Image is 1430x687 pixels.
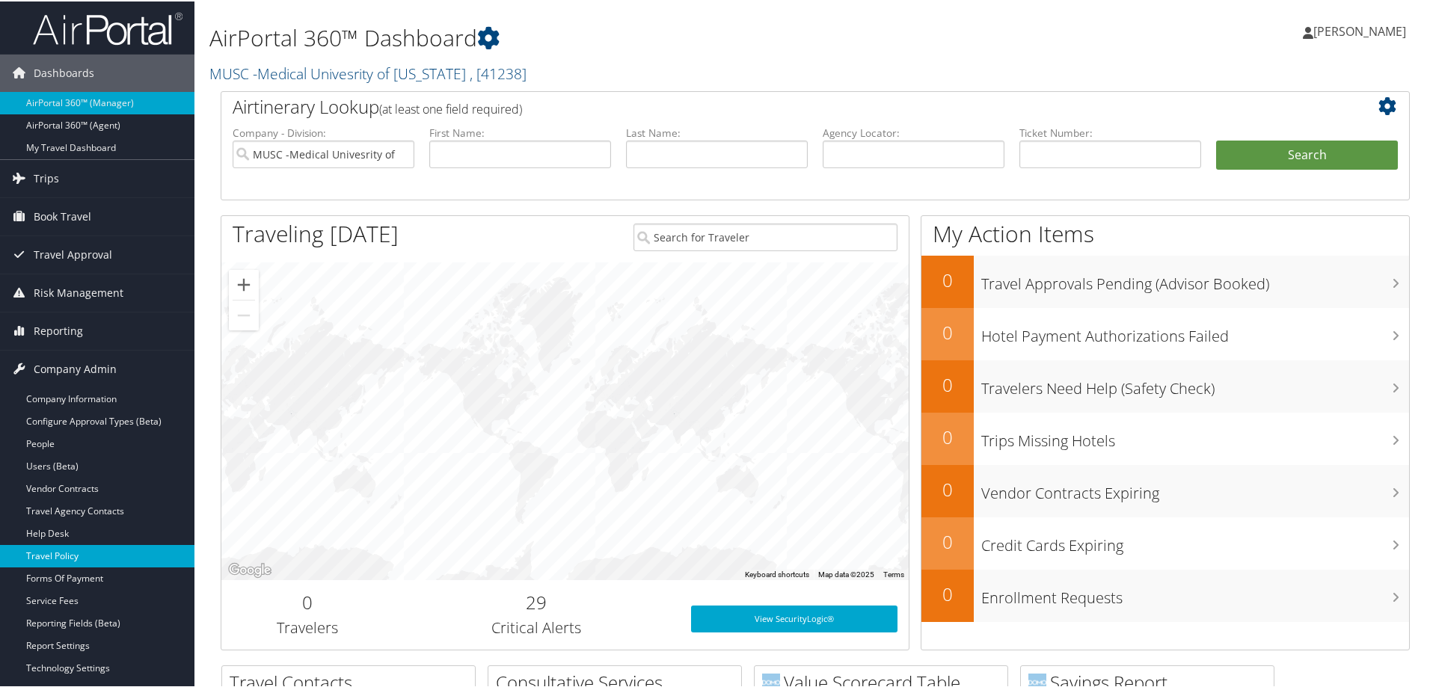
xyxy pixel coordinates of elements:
a: 0Travel Approvals Pending (Advisor Booked) [921,254,1409,306]
h2: 0 [921,528,974,553]
span: Map data ©2025 [818,569,874,577]
a: Terms (opens in new tab) [883,569,904,577]
label: Company - Division: [233,124,414,139]
label: Agency Locator: [823,124,1004,139]
h2: 0 [233,588,382,614]
button: Zoom in [229,268,259,298]
h2: 29 [405,588,669,614]
img: Google [225,559,274,579]
h2: 0 [921,423,974,449]
span: [PERSON_NAME] [1313,22,1406,38]
a: 0Credit Cards Expiring [921,516,1409,568]
h2: 0 [921,475,974,501]
h3: Travel Approvals Pending (Advisor Booked) [981,265,1409,293]
button: Search [1216,139,1398,169]
h2: 0 [921,318,974,344]
h3: Critical Alerts [405,616,669,637]
h1: My Action Items [921,217,1409,248]
h1: Traveling [DATE] [233,217,399,248]
h3: Trips Missing Hotels [981,422,1409,450]
a: View SecurityLogic® [691,604,897,631]
h3: Travelers Need Help (Safety Check) [981,369,1409,398]
h1: AirPortal 360™ Dashboard [209,21,1017,52]
h2: 0 [921,580,974,606]
h2: 0 [921,266,974,292]
h3: Hotel Payment Authorizations Failed [981,317,1409,345]
span: Travel Approval [34,235,112,272]
a: Open this area in Google Maps (opens a new window) [225,559,274,579]
h2: 0 [921,371,974,396]
h3: Vendor Contracts Expiring [981,474,1409,502]
button: Zoom out [229,299,259,329]
img: airportal-logo.png [33,10,182,45]
label: First Name: [429,124,611,139]
span: Risk Management [34,273,123,310]
span: Book Travel [34,197,91,234]
h3: Travelers [233,616,382,637]
a: 0Hotel Payment Authorizations Failed [921,306,1409,359]
h3: Enrollment Requests [981,579,1409,607]
a: 0Trips Missing Hotels [921,411,1409,463]
button: Keyboard shortcuts [745,568,809,579]
span: Dashboards [34,53,94,90]
h3: Credit Cards Expiring [981,526,1409,555]
span: Trips [34,158,59,196]
span: , [ 41238 ] [470,62,527,82]
a: MUSC -Medical Univesrity of [US_STATE] [209,62,527,82]
label: Ticket Number: [1019,124,1201,139]
a: [PERSON_NAME] [1303,7,1421,52]
a: 0Enrollment Requests [921,568,1409,620]
h2: Airtinerary Lookup [233,93,1299,118]
span: Company Admin [34,349,117,386]
label: Last Name: [626,124,808,139]
a: 0Vendor Contracts Expiring [921,463,1409,516]
span: Reporting [34,311,83,348]
span: (at least one field required) [379,99,522,116]
a: 0Travelers Need Help (Safety Check) [921,359,1409,411]
input: Search for Traveler [633,222,897,250]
